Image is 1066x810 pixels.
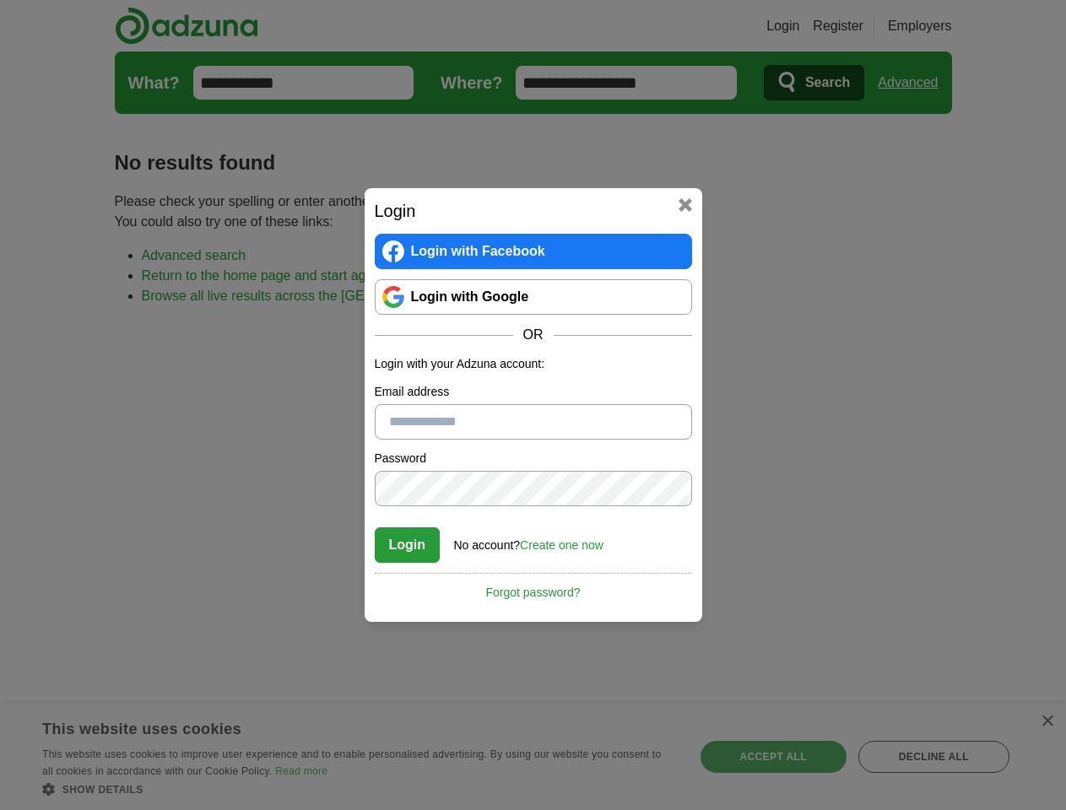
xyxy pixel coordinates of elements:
a: Forgot password? [375,573,692,602]
a: Create one now [520,538,603,552]
label: Password [375,450,692,467]
h2: Login [375,198,692,224]
a: Login with Facebook [375,234,692,269]
p: Login with your Adzuna account: [375,355,692,373]
span: OR [513,325,554,345]
label: Email address [375,383,692,401]
a: Login with Google [375,279,692,315]
div: No account? [454,526,603,554]
button: Login [375,527,441,563]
